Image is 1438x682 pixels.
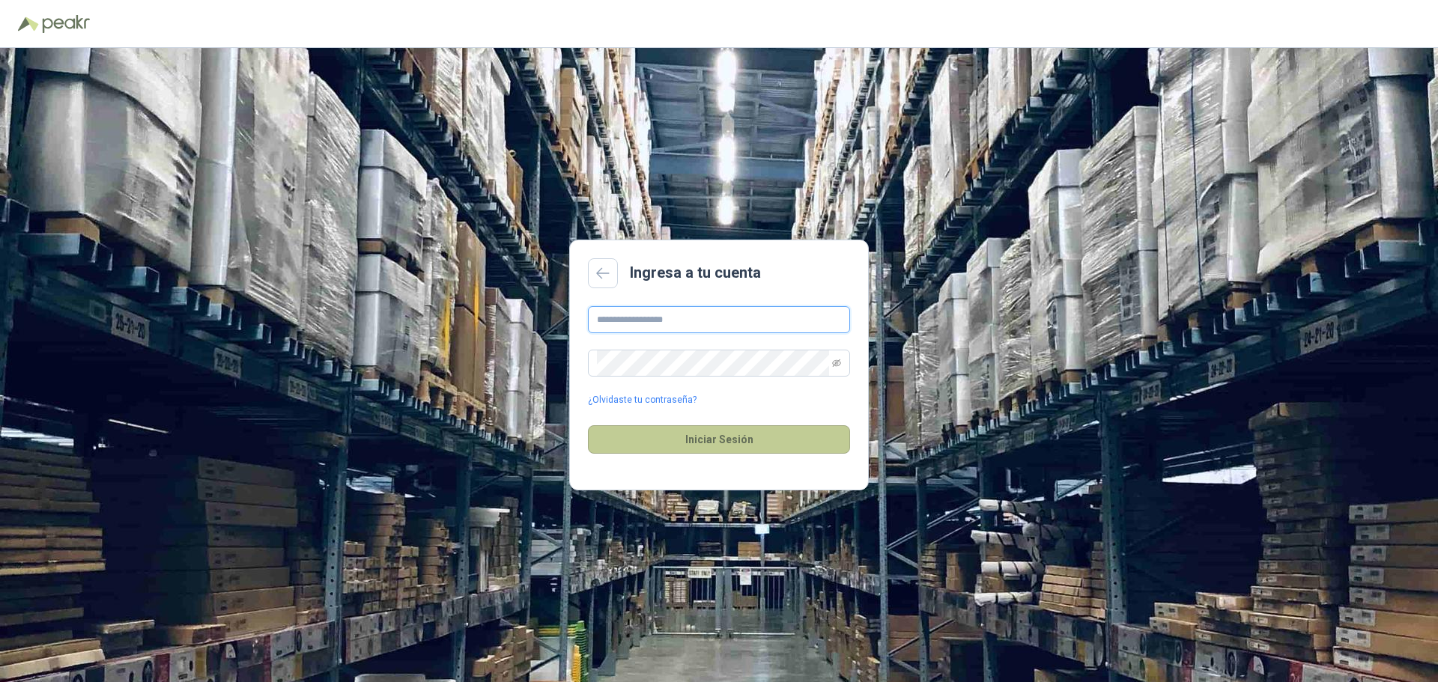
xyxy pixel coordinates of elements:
img: Logo [18,16,39,31]
a: ¿Olvidaste tu contraseña? [588,393,697,407]
img: Peakr [42,15,90,33]
button: Iniciar Sesión [588,425,850,454]
span: eye-invisible [832,359,841,368]
h2: Ingresa a tu cuenta [630,261,761,284]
